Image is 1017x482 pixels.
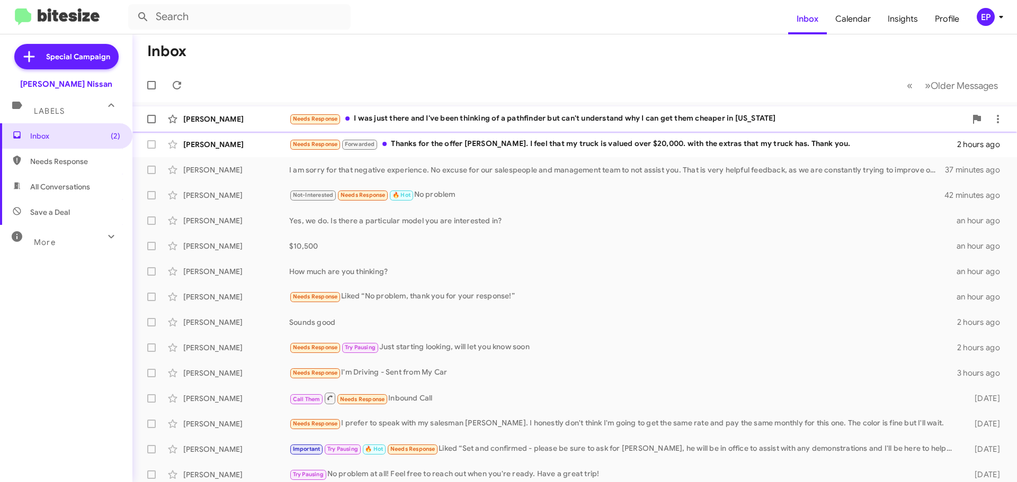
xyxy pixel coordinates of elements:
[30,131,120,141] span: Inbox
[945,165,1009,175] div: 37 minutes ago
[289,113,966,125] div: I was just there and I've been thinking of a pathfinder but can't understand why I can get them c...
[289,266,957,277] div: How much are you thinking?
[945,190,1009,201] div: 42 minutes ago
[14,44,119,69] a: Special Campaign
[925,79,931,92] span: »
[289,443,958,455] div: Liked “Set and confirmed - please be sure to ask for [PERSON_NAME], he will be in office to assis...
[926,4,968,34] a: Profile
[293,396,320,403] span: Call Them
[977,8,995,26] div: EP
[30,181,90,192] span: All Conversations
[293,293,338,300] span: Needs Response
[147,43,186,60] h1: Inbox
[345,344,376,351] span: Try Pausing
[183,342,289,353] div: [PERSON_NAME]
[957,368,1009,378] div: 3 hours ago
[392,192,411,198] span: 🔥 Hot
[30,156,120,167] span: Needs Response
[34,106,65,116] span: Labels
[293,141,338,148] span: Needs Response
[183,215,289,226] div: [PERSON_NAME]
[289,341,957,353] div: Just starting looking, will let you know soon
[183,317,289,328] div: [PERSON_NAME]
[183,114,289,124] div: [PERSON_NAME]
[293,344,338,351] span: Needs Response
[183,469,289,480] div: [PERSON_NAME]
[293,445,320,452] span: Important
[958,393,1009,404] div: [DATE]
[183,165,289,175] div: [PERSON_NAME]
[183,139,289,150] div: [PERSON_NAME]
[293,192,334,198] span: Not-Interested
[34,238,56,247] span: More
[341,192,386,198] span: Needs Response
[128,4,351,30] input: Search
[293,471,324,478] span: Try Pausing
[958,419,1009,429] div: [DATE]
[289,138,957,150] div: Thanks for the offer [PERSON_NAME]. I feel that my truck is valued over $20,000. with the extras ...
[957,139,1009,150] div: 2 hours ago
[342,140,377,150] span: Forwarded
[957,317,1009,328] div: 2 hours ago
[289,317,957,328] div: Sounds good
[183,419,289,429] div: [PERSON_NAME]
[46,51,110,62] span: Special Campaign
[340,396,385,403] span: Needs Response
[957,266,1009,277] div: an hour ago
[293,420,338,427] span: Needs Response
[827,4,879,34] a: Calendar
[901,75,1004,96] nav: Page navigation example
[183,266,289,277] div: [PERSON_NAME]
[957,292,1009,302] div: an hour ago
[900,75,919,96] button: Previous
[289,392,958,405] div: Inbound Call
[968,8,1005,26] button: EP
[957,215,1009,226] div: an hour ago
[289,367,957,379] div: I'm Driving - Sent from My Car
[183,241,289,251] div: [PERSON_NAME]
[289,417,958,430] div: I prefer to speak with my salesman [PERSON_NAME]. I honestly don't think I'm going to get the sam...
[390,445,435,452] span: Needs Response
[907,79,913,92] span: «
[289,189,945,201] div: No problem
[365,445,383,452] span: 🔥 Hot
[918,75,1004,96] button: Next
[958,469,1009,480] div: [DATE]
[957,342,1009,353] div: 2 hours ago
[293,115,338,122] span: Needs Response
[289,241,957,251] div: $10,500
[183,292,289,302] div: [PERSON_NAME]
[183,444,289,454] div: [PERSON_NAME]
[183,190,289,201] div: [PERSON_NAME]
[183,393,289,404] div: [PERSON_NAME]
[20,79,112,89] div: [PERSON_NAME] Nissan
[293,369,338,376] span: Needs Response
[327,445,358,452] span: Try Pausing
[289,165,945,175] div: I am sorry for that negative experience. No excuse for our salespeople and management team to not...
[111,131,120,141] span: (2)
[30,207,70,217] span: Save a Deal
[788,4,827,34] a: Inbox
[183,368,289,378] div: [PERSON_NAME]
[879,4,926,34] a: Insights
[931,80,998,92] span: Older Messages
[289,290,957,303] div: Liked “No problem, thank you for your response!”
[957,241,1009,251] div: an hour ago
[289,215,957,226] div: Yes, we do. Is there a particular model you are interested in?
[958,444,1009,454] div: [DATE]
[289,468,958,480] div: No problem at all! Feel free to reach out when you're ready. Have a great trip!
